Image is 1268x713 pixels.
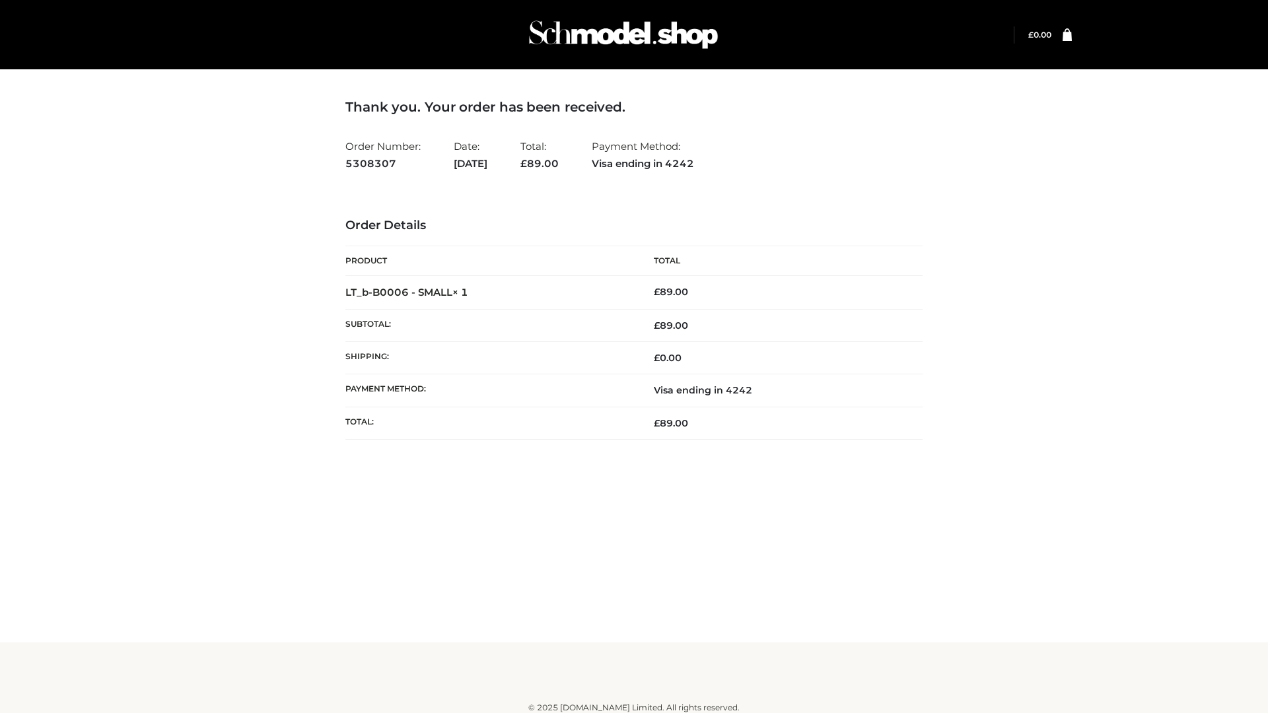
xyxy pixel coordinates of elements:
[1028,30,1034,40] span: £
[654,286,660,298] span: £
[345,286,468,298] strong: LT_b-B0006 - SMALL
[345,155,421,172] strong: 5308307
[634,374,923,407] td: Visa ending in 4242
[520,157,527,170] span: £
[345,246,634,276] th: Product
[524,9,722,61] img: Schmodel Admin 964
[345,99,923,115] h3: Thank you. Your order has been received.
[634,246,923,276] th: Total
[345,309,634,341] th: Subtotal:
[654,286,688,298] bdi: 89.00
[1028,30,1051,40] bdi: 0.00
[345,135,421,175] li: Order Number:
[452,286,468,298] strong: × 1
[520,135,559,175] li: Total:
[592,155,694,172] strong: Visa ending in 4242
[520,157,559,170] span: 89.00
[654,320,688,331] span: 89.00
[454,135,487,175] li: Date:
[654,352,660,364] span: £
[654,320,660,331] span: £
[345,407,634,439] th: Total:
[345,374,634,407] th: Payment method:
[654,352,682,364] bdi: 0.00
[454,155,487,172] strong: [DATE]
[345,342,634,374] th: Shipping:
[1028,30,1051,40] a: £0.00
[592,135,694,175] li: Payment Method:
[654,417,660,429] span: £
[345,219,923,233] h3: Order Details
[654,417,688,429] span: 89.00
